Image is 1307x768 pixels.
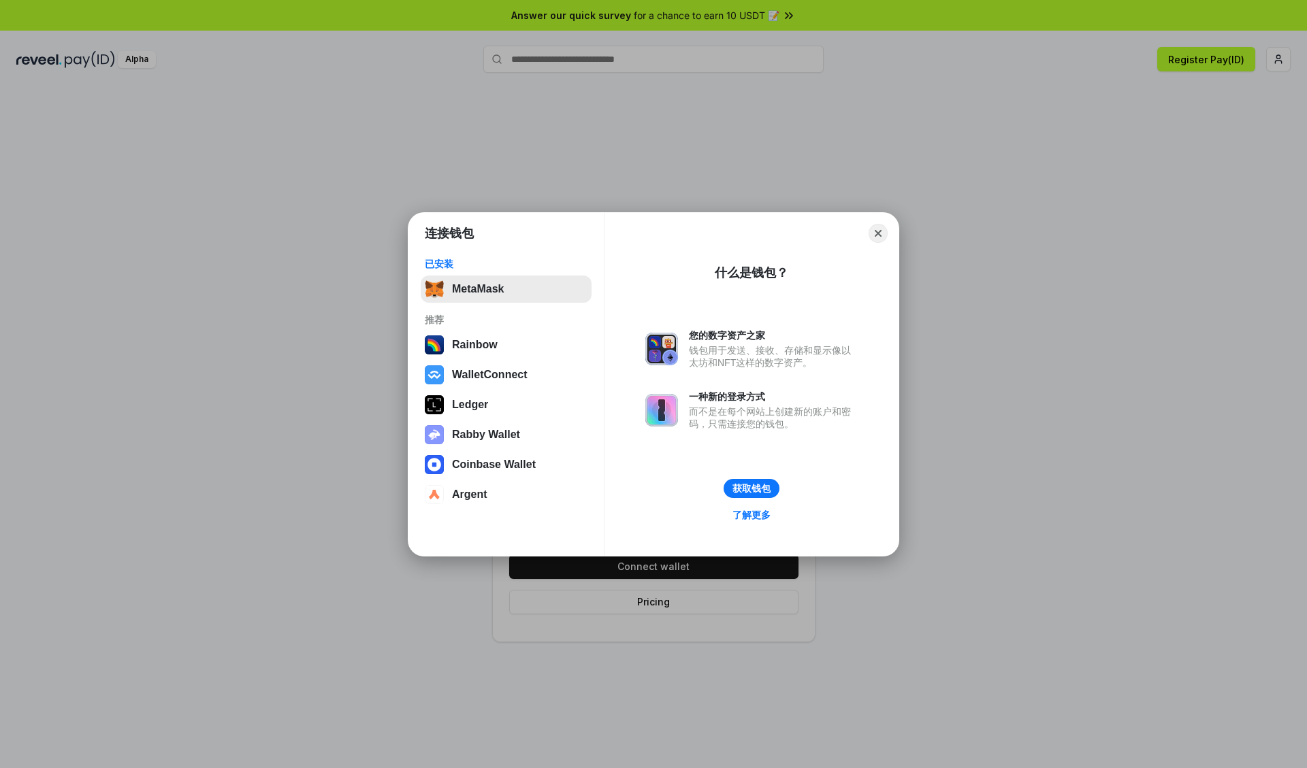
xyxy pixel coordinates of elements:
[724,506,779,524] a: 了解更多
[689,329,858,341] div: 您的数字资产之家
[452,488,487,501] div: Argent
[421,331,592,358] button: Rainbow
[452,399,488,411] div: Ledger
[645,394,678,427] img: svg+xml,%3Csvg%20xmlns%3D%22http%3A%2F%2Fwww.w3.org%2F2000%2Fsvg%22%20fill%3D%22none%22%20viewBox...
[869,224,888,243] button: Close
[421,421,592,448] button: Rabby Wallet
[689,405,858,430] div: 而不是在每个网站上创建新的账户和密码，只需连接您的钱包。
[425,485,444,504] img: svg+xml,%3Csvg%20width%3D%2228%22%20height%3D%2228%22%20viewBox%3D%220%200%2028%2028%22%20fill%3D...
[452,283,504,295] div: MetaMask
[452,429,520,441] div: Rabby Wallet
[452,369,528,381] div: WalletConnect
[689,390,858,403] div: 一种新的登录方式
[732,509,771,521] div: 了解更多
[724,479,779,498] button: 获取钱包
[421,391,592,418] button: Ledger
[645,333,678,365] img: svg+xml,%3Csvg%20xmlns%3D%22http%3A%2F%2Fwww.w3.org%2F2000%2Fsvg%22%20fill%3D%22none%22%20viewBox...
[425,455,444,474] img: svg+xml,%3Csvg%20width%3D%2228%22%20height%3D%2228%22%20viewBox%3D%220%200%2028%2028%22%20fill%3D...
[421,276,592,303] button: MetaMask
[425,335,444,354] img: svg+xml,%3Csvg%20width%3D%22120%22%20height%3D%22120%22%20viewBox%3D%220%200%20120%20120%22%20fil...
[715,265,788,281] div: 什么是钱包？
[425,314,587,326] div: 推荐
[425,425,444,444] img: svg+xml,%3Csvg%20xmlns%3D%22http%3A%2F%2Fwww.w3.org%2F2000%2Fsvg%22%20fill%3D%22none%22%20viewBox...
[452,458,536,471] div: Coinbase Wallet
[425,225,474,241] h1: 连接钱包
[421,451,592,478] button: Coinbase Wallet
[425,395,444,414] img: svg+xml,%3Csvg%20xmlns%3D%22http%3A%2F%2Fwww.w3.org%2F2000%2Fsvg%22%20width%3D%2228%22%20height%3...
[452,339,498,351] div: Rainbow
[425,258,587,270] div: 已安装
[421,361,592,388] button: WalletConnect
[732,482,771,495] div: 获取钱包
[689,344,858,369] div: 钱包用于发送、接收、存储和显示像以太坊和NFT这样的数字资产。
[421,481,592,508] button: Argent
[425,365,444,384] img: svg+xml,%3Csvg%20width%3D%2228%22%20height%3D%2228%22%20viewBox%3D%220%200%2028%2028%22%20fill%3D...
[425,280,444,299] img: svg+xml,%3Csvg%20fill%3D%22none%22%20height%3D%2233%22%20viewBox%3D%220%200%2035%2033%22%20width%...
